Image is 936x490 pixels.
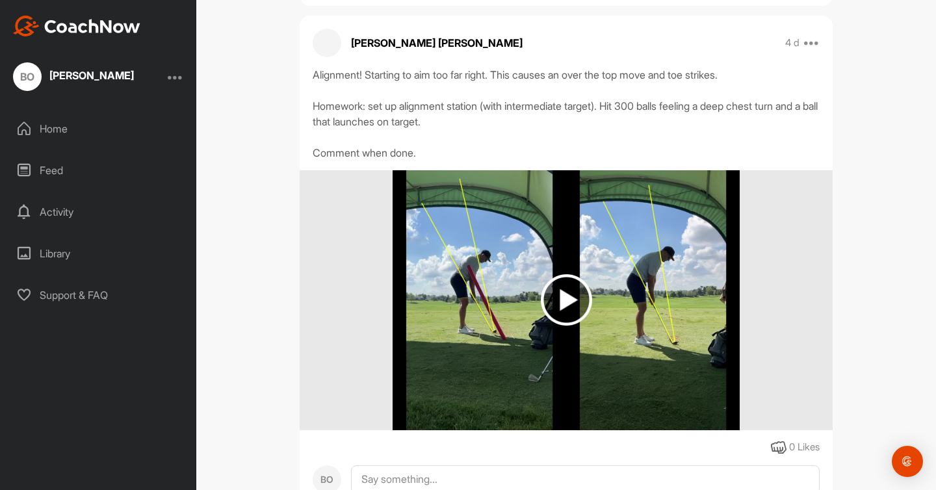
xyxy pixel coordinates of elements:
[393,170,739,430] img: media
[49,70,134,81] div: [PERSON_NAME]
[7,237,190,270] div: Library
[7,279,190,311] div: Support & FAQ
[785,36,799,49] p: 4 d
[13,16,140,36] img: CoachNow
[892,446,923,477] div: Open Intercom Messenger
[351,35,523,51] p: [PERSON_NAME] [PERSON_NAME]
[7,196,190,228] div: Activity
[7,154,190,187] div: Feed
[313,67,820,161] div: Alignment! Starting to aim too far right. This causes an over the top move and toe strikes. Homew...
[789,440,820,455] div: 0 Likes
[541,274,592,326] img: play
[7,112,190,145] div: Home
[13,62,42,91] div: BO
